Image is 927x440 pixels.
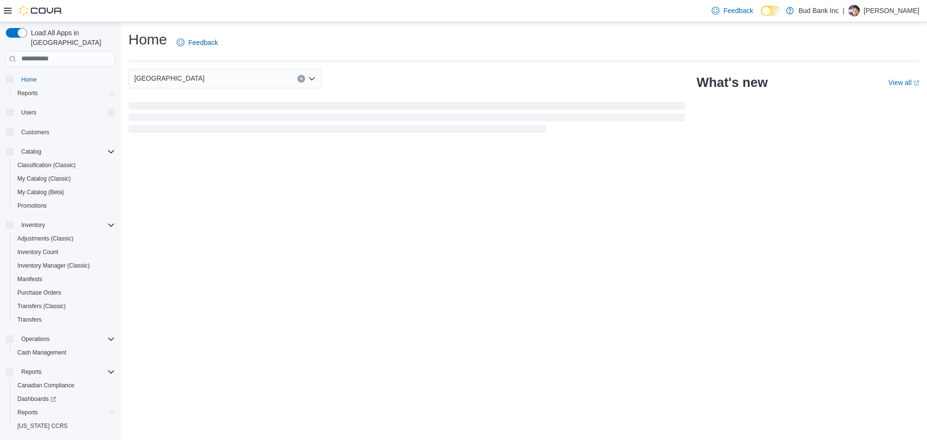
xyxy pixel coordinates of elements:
span: Catalog [21,148,41,156]
button: Classification (Classic) [10,158,119,172]
button: Clear input [297,75,305,83]
button: Purchase Orders [10,286,119,299]
span: Reports [14,407,115,418]
span: My Catalog (Beta) [14,186,115,198]
button: Catalog [2,145,119,158]
span: Transfers (Classic) [17,302,66,310]
span: My Catalog (Beta) [17,188,64,196]
a: My Catalog (Classic) [14,173,75,185]
span: Inventory [21,221,45,229]
h2: What's new [697,75,768,90]
p: Bud Bank Inc [799,5,839,16]
span: Inventory Count [17,248,58,256]
span: Purchase Orders [14,287,115,298]
span: Classification (Classic) [17,161,76,169]
span: Classification (Classic) [14,159,115,171]
span: Manifests [17,275,42,283]
span: Washington CCRS [14,420,115,432]
a: View allExternal link [888,79,919,86]
span: Inventory [17,219,115,231]
a: Adjustments (Classic) [14,233,77,244]
div: Darren Lopes [848,5,860,16]
a: Classification (Classic) [14,159,80,171]
span: Promotions [14,200,115,212]
button: Operations [17,333,54,345]
span: Inventory Manager (Classic) [17,262,90,270]
p: [PERSON_NAME] [864,5,919,16]
span: Adjustments (Classic) [17,235,73,242]
button: Users [2,106,119,119]
span: Cash Management [17,349,66,356]
span: Dashboards [14,393,115,405]
button: Open list of options [308,75,316,83]
a: Cash Management [14,347,70,358]
button: My Catalog (Classic) [10,172,119,185]
span: Customers [21,128,49,136]
button: Reports [10,86,119,100]
span: Adjustments (Classic) [14,233,115,244]
button: Customers [2,125,119,139]
a: Purchase Orders [14,287,65,298]
button: Reports [10,406,119,419]
a: Transfers (Classic) [14,300,70,312]
a: Manifests [14,273,46,285]
span: Transfers [17,316,42,324]
span: [GEOGRAPHIC_DATA] [134,72,205,84]
span: Feedback [723,6,753,15]
button: Inventory Manager (Classic) [10,259,119,272]
button: Reports [17,366,45,378]
button: Cash Management [10,346,119,359]
a: Customers [17,127,53,138]
a: Dashboards [14,393,60,405]
img: Cova [19,6,63,15]
a: Feedback [708,1,757,20]
a: Inventory Manager (Classic) [14,260,94,271]
span: Home [21,76,37,84]
a: Dashboards [10,392,119,406]
a: Home [17,74,41,85]
a: Inventory Count [14,246,62,258]
span: Loading [128,104,685,135]
span: Feedback [188,38,218,47]
span: Reports [17,409,38,416]
span: Cash Management [14,347,115,358]
svg: External link [913,80,919,86]
button: Transfers (Classic) [10,299,119,313]
button: [US_STATE] CCRS [10,419,119,433]
span: Users [17,107,115,118]
button: Reports [2,365,119,379]
a: Reports [14,407,42,418]
button: Operations [2,332,119,346]
a: Promotions [14,200,51,212]
button: Inventory [2,218,119,232]
span: Catalog [17,146,115,157]
button: Inventory [17,219,49,231]
span: My Catalog (Classic) [17,175,71,183]
span: Users [21,109,36,116]
button: Home [2,72,119,86]
a: [US_STATE] CCRS [14,420,71,432]
input: Dark Mode [761,6,781,16]
span: [US_STATE] CCRS [17,422,68,430]
span: Reports [17,89,38,97]
span: Home [17,73,115,85]
a: Canadian Compliance [14,380,78,391]
a: Transfers [14,314,45,326]
a: My Catalog (Beta) [14,186,68,198]
button: Canadian Compliance [10,379,119,392]
a: Reports [14,87,42,99]
span: Inventory Manager (Classic) [14,260,115,271]
span: Manifests [14,273,115,285]
span: Inventory Count [14,246,115,258]
a: Feedback [173,33,222,52]
span: Promotions [17,202,47,210]
button: Transfers [10,313,119,326]
span: Transfers [14,314,115,326]
span: Operations [21,335,50,343]
span: Canadian Compliance [14,380,115,391]
button: Users [17,107,40,118]
p: | [843,5,844,16]
span: Dashboards [17,395,56,403]
span: Customers [17,126,115,138]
